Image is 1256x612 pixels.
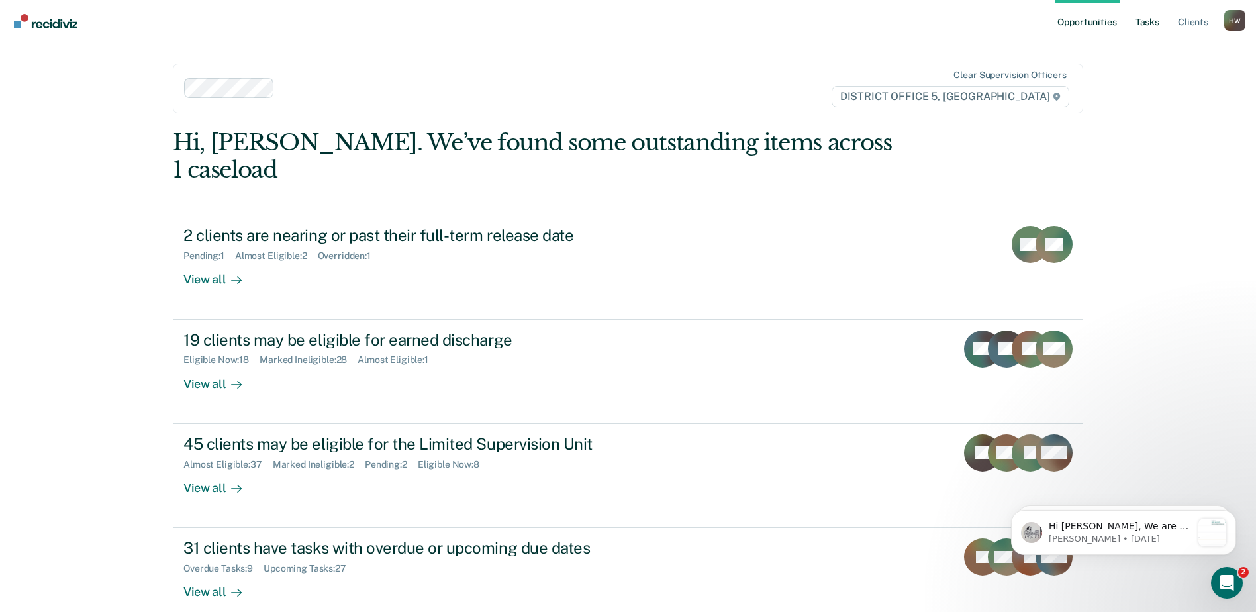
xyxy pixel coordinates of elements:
div: H W [1224,10,1245,31]
div: Eligible Now : 8 [418,459,490,470]
div: Clear supervision officers [953,70,1066,81]
div: Almost Eligible : 2 [235,250,318,262]
button: Profile dropdown button [1224,10,1245,31]
iframe: Intercom live chat [1211,567,1243,599]
div: Almost Eligible : 37 [183,459,273,470]
div: Pending : 1 [183,250,235,262]
div: Eligible Now : 18 [183,354,260,366]
div: 31 clients have tasks with overdue or upcoming due dates [183,538,648,558]
div: Overdue Tasks : 9 [183,563,264,574]
a: 2 clients are nearing or past their full-term release datePending:1Almost Eligible:2Overridden:1V... [173,215,1083,319]
div: Marked Ineligible : 2 [273,459,365,470]
a: 45 clients may be eligible for the Limited Supervision UnitAlmost Eligible:37Marked Ineligible:2P... [173,424,1083,528]
div: 2 clients are nearing or past their full-term release date [183,226,648,245]
span: DISTRICT OFFICE 5, [GEOGRAPHIC_DATA] [832,86,1069,107]
div: View all [183,470,258,495]
iframe: Intercom notifications message [991,484,1256,576]
div: Pending : 2 [365,459,418,470]
div: Upcoming Tasks : 27 [264,563,357,574]
a: 19 clients may be eligible for earned dischargeEligible Now:18Marked Ineligible:28Almost Eligible... [173,320,1083,424]
div: Marked Ineligible : 28 [260,354,358,366]
div: View all [183,262,258,287]
div: View all [183,366,258,391]
div: 19 clients may be eligible for earned discharge [183,331,648,350]
img: Recidiviz [14,14,77,28]
div: Hi, [PERSON_NAME]. We’ve found some outstanding items across 1 caseload [173,129,901,183]
span: 2 [1238,567,1249,578]
div: Overridden : 1 [318,250,381,262]
div: View all [183,574,258,600]
div: 45 clients may be eligible for the Limited Supervision Unit [183,434,648,454]
div: Almost Eligible : 1 [358,354,439,366]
